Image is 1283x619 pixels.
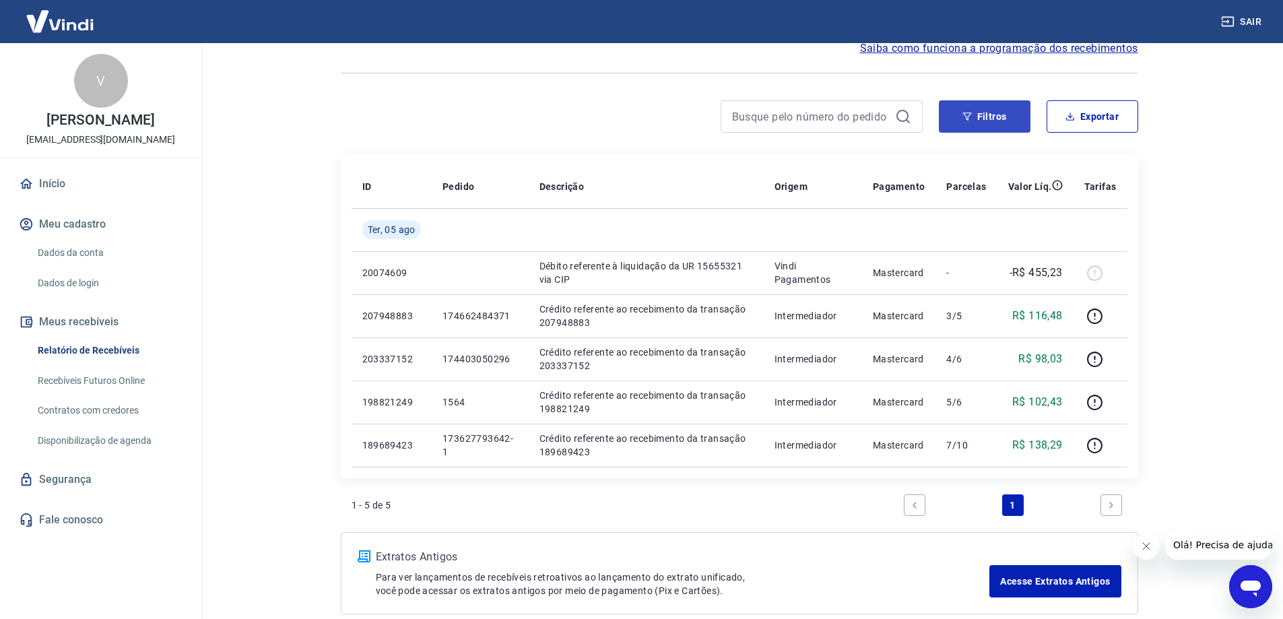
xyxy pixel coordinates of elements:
p: 4/6 [946,352,986,366]
button: Meu cadastro [16,209,185,239]
p: Intermediador [775,352,851,366]
a: Contratos com credores [32,397,185,424]
p: Crédito referente ao recebimento da transação 198821249 [539,389,753,416]
p: 7/10 [946,438,986,452]
span: Olá! Precisa de ajuda? [8,9,113,20]
div: V [74,54,128,108]
p: Mastercard [873,309,925,323]
p: Parcelas [946,180,986,193]
p: 174662484371 [442,309,518,323]
p: 174403050296 [442,352,518,366]
p: [EMAIL_ADDRESS][DOMAIN_NAME] [26,133,175,147]
p: Intermediador [775,395,851,409]
p: Descrição [539,180,585,193]
a: Page 1 is your current page [1002,494,1024,516]
a: Next page [1100,494,1122,516]
p: [PERSON_NAME] [46,113,154,127]
p: R$ 98,03 [1018,351,1062,367]
p: Intermediador [775,438,851,452]
p: 173627793642-1 [442,432,518,459]
p: Crédito referente ao recebimento da transação 189689423 [539,432,753,459]
a: Dados da conta [32,239,185,267]
p: 20074609 [362,266,421,280]
p: 1 - 5 de 5 [352,498,391,512]
p: 189689423 [362,438,421,452]
button: Exportar [1047,100,1138,133]
img: Vindi [16,1,104,42]
a: Saiba como funciona a programação dos recebimentos [860,40,1138,57]
p: Mastercard [873,266,925,280]
a: Início [16,169,185,199]
button: Sair [1218,9,1267,34]
a: Disponibilização de agenda [32,427,185,455]
iframe: Fechar mensagem [1133,533,1160,560]
p: Mastercard [873,438,925,452]
p: 5/6 [946,395,986,409]
p: Mastercard [873,352,925,366]
p: Intermediador [775,309,851,323]
p: Pagamento [873,180,925,193]
a: Fale conosco [16,505,185,535]
p: Tarifas [1084,180,1117,193]
a: Segurança [16,465,185,494]
input: Busque pelo número do pedido [732,106,890,127]
p: Origem [775,180,808,193]
p: - [946,266,986,280]
p: -R$ 455,23 [1010,265,1063,281]
img: ícone [358,550,370,562]
iframe: Mensagem da empresa [1165,530,1272,560]
span: Ter, 05 ago [368,223,416,236]
a: Previous page [904,494,925,516]
p: 198821249 [362,395,421,409]
p: 203337152 [362,352,421,366]
p: 3/5 [946,309,986,323]
p: Mastercard [873,395,925,409]
p: Crédito referente ao recebimento da transação 207948883 [539,302,753,329]
p: R$ 116,48 [1012,308,1063,324]
p: R$ 102,43 [1012,394,1063,410]
p: Débito referente à liquidação da UR 15655321 via CIP [539,259,753,286]
p: Pedido [442,180,474,193]
p: Valor Líq. [1008,180,1052,193]
p: ID [362,180,372,193]
p: 207948883 [362,309,421,323]
button: Filtros [939,100,1030,133]
ul: Pagination [898,489,1127,521]
iframe: Botão para abrir a janela de mensagens [1229,565,1272,608]
p: R$ 138,29 [1012,437,1063,453]
p: Crédito referente ao recebimento da transação 203337152 [539,346,753,372]
p: Vindi Pagamentos [775,259,851,286]
p: 1564 [442,395,518,409]
p: Para ver lançamentos de recebíveis retroativos ao lançamento do extrato unificado, você pode aces... [376,571,990,597]
a: Recebíveis Futuros Online [32,367,185,395]
a: Dados de login [32,269,185,297]
a: Relatório de Recebíveis [32,337,185,364]
a: Acesse Extratos Antigos [989,565,1121,597]
button: Meus recebíveis [16,307,185,337]
p: Extratos Antigos [376,549,990,565]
